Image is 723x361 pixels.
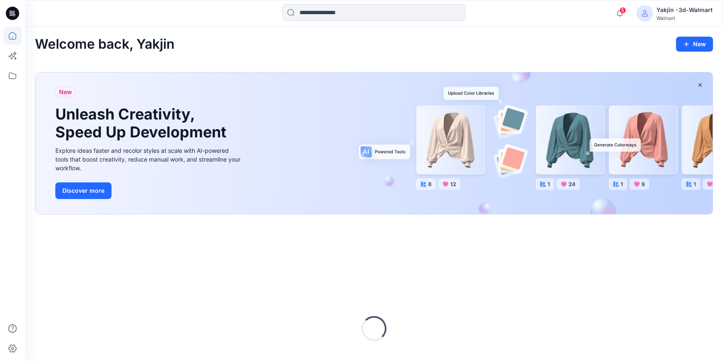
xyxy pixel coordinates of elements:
[619,7,626,14] span: 5
[55,182,111,199] button: Discover more
[656,5,713,15] div: Yakjin -3d-Walmart
[35,37,175,52] h2: Welcome back, Yakjin
[55,182,243,199] a: Discover more
[55,146,243,172] div: Explore ideas faster and recolor styles at scale with AI-powered tools that boost creativity, red...
[656,15,713,21] div: Walmart
[55,105,230,141] h1: Unleash Creativity, Speed Up Development
[641,10,648,17] svg: avatar
[59,87,72,97] span: New
[676,37,713,52] button: New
